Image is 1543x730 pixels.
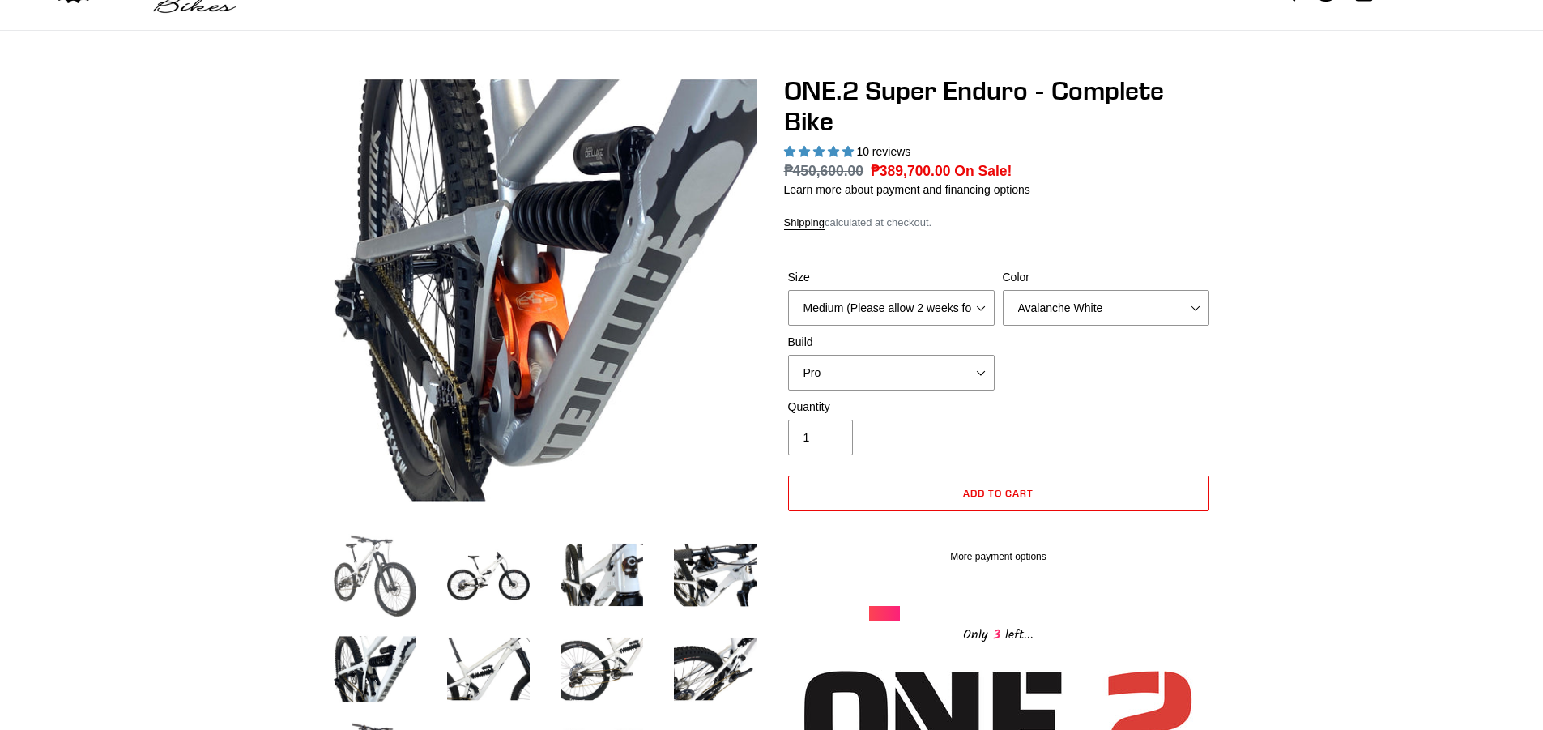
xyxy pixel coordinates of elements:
[557,625,646,714] img: Load image into Gallery viewer, ONE.2 Super Enduro - Complete Bike
[671,625,760,714] img: Load image into Gallery viewer, ONE.2 Super Enduro - Complete Bike
[444,625,533,714] img: Load image into Gallery viewer, ONE.2 Super Enduro - Complete Bike
[444,531,533,620] img: Load image into Gallery viewer, ONE.2 Super Enduro - Complete Bike
[330,625,420,714] img: Load image into Gallery viewer, ONE.2 Super Enduro - Complete Bike
[954,160,1012,181] span: On Sale!
[1003,269,1209,286] label: Color
[788,549,1209,564] a: More payment options
[869,621,1128,646] div: Only left...
[671,531,760,620] img: Load image into Gallery viewer, ONE.2 Super Enduro - Complete Bike
[784,215,1213,231] div: calculated at checkout.
[988,625,1005,645] span: 3
[856,145,910,158] span: 10 reviews
[871,163,951,179] span: ₱389,700.00
[788,269,995,286] label: Size
[784,163,864,179] s: ₱450,600.00
[784,75,1213,138] h1: ONE.2 Super Enduro - Complete Bike
[330,531,420,620] img: Load image into Gallery viewer, ONE.2 Super Enduro - Complete Bike
[557,531,646,620] img: Load image into Gallery viewer, ONE.2 Super Enduro - Complete Bike
[784,183,1030,196] a: Learn more about payment and financing options
[788,399,995,416] label: Quantity
[784,216,825,230] a: Shipping
[963,487,1034,499] span: Add to cart
[788,476,1209,511] button: Add to cart
[784,145,857,158] span: 5.00 stars
[788,334,995,351] label: Build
